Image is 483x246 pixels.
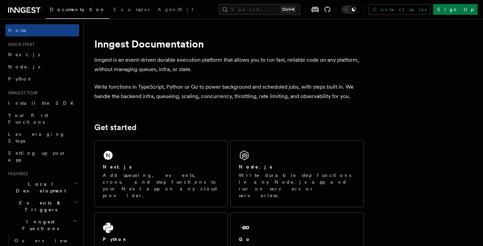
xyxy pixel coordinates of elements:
[158,7,193,12] span: AgentKit
[5,49,79,61] a: Next.js
[5,90,38,96] span: Inngest tour
[433,4,478,15] a: Sign Up
[8,131,65,144] span: Leveraging Steps
[5,61,79,73] a: Node.js
[14,238,84,243] span: Overview
[8,76,33,82] span: Python
[5,109,79,128] a: Your first Functions
[5,42,35,47] span: Quick start
[46,2,109,19] a: Documentation
[239,163,272,170] h2: Node.js
[219,4,300,15] button: Search...Ctrl+K
[103,172,219,199] p: Add queueing, events, crons, and step functions to your Next app on any cloud provider.
[5,24,79,36] a: Home
[230,140,364,207] a: Node.jsWrite durable step functions in any Node.js app and run on servers or serverless.
[94,140,228,207] a: Next.jsAdd queueing, events, crons, and step functions to your Next app on any cloud provider.
[94,82,364,101] p: Write functions in TypeScript, Python or Go to power background and scheduled jobs, with steps bu...
[103,163,132,170] h2: Next.js
[94,55,364,74] p: Inngest is an event-driven durable execution platform that allows you to run fast, reliable code ...
[5,171,28,177] span: Features
[103,236,128,243] h2: Python
[154,2,197,18] a: AgentKit
[239,172,355,199] p: Write durable step functions in any Node.js app and run on servers or serverless.
[8,64,40,69] span: Node.js
[5,147,79,166] a: Setting up your app
[5,216,79,235] button: Inngest Functions
[5,178,79,197] button: Local Development
[239,236,251,243] h2: Go
[8,52,40,57] span: Next.js
[281,6,296,13] kbd: Ctrl+K
[94,38,364,50] h1: Inngest Documentation
[5,128,79,147] a: Leveraging Steps
[5,197,79,216] button: Events & Triggers
[94,123,136,132] a: Get started
[5,97,79,109] a: Install the SDK
[8,27,27,34] span: Home
[114,7,150,12] span: Examples
[5,181,73,194] span: Local Development
[8,150,66,162] span: Setting up your app
[342,5,358,13] button: Toggle dark mode
[8,113,48,125] span: Your first Functions
[109,2,154,18] a: Examples
[50,7,105,12] span: Documentation
[5,73,79,85] a: Python
[5,218,73,232] span: Inngest Functions
[369,4,430,15] a: Contact sales
[8,100,78,106] span: Install the SDK
[5,199,73,213] span: Events & Triggers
